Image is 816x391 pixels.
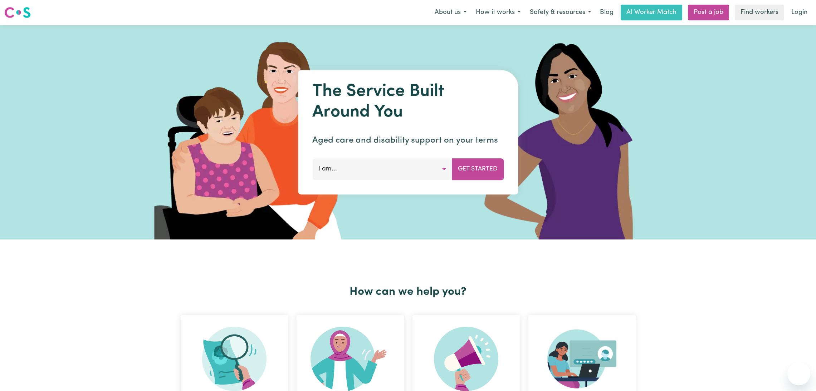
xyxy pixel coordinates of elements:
[312,158,452,180] button: I am...
[430,5,471,20] button: About us
[547,327,617,391] img: Provider
[596,5,618,20] a: Blog
[312,81,504,123] h1: The Service Built Around You
[434,327,498,391] img: Refer
[176,285,640,299] h2: How can we help you?
[202,327,267,391] img: Search
[787,362,810,385] iframe: Button to launch messaging window, conversation in progress
[312,134,504,147] p: Aged care and disability support on your terms
[688,5,729,20] a: Post a job
[4,4,31,21] a: Careseekers logo
[787,5,812,20] a: Login
[525,5,596,20] button: Safety & resources
[621,5,682,20] a: AI Worker Match
[471,5,525,20] button: How it works
[311,327,390,391] img: Become Worker
[452,158,504,180] button: Get Started
[735,5,784,20] a: Find workers
[4,6,31,19] img: Careseekers logo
